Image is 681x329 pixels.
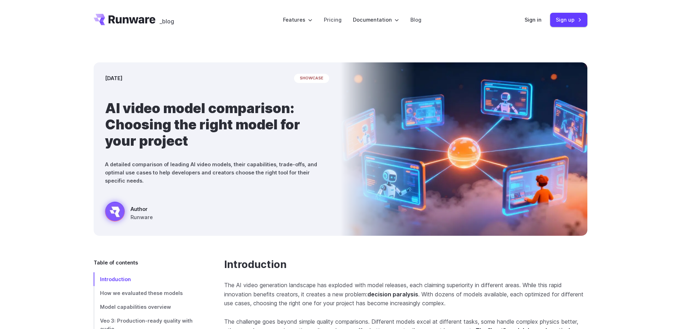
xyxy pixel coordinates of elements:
span: Table of contents [94,258,138,267]
p: A detailed comparison of leading AI video models, their capabilities, trade-offs, and optimal use... [105,160,329,185]
a: Blog [410,16,421,24]
h1: AI video model comparison: Choosing the right model for your project [105,100,329,149]
span: Runware [131,213,153,221]
time: [DATE] [105,74,122,82]
label: Features [283,16,312,24]
a: Pricing [324,16,342,24]
a: Introduction [94,272,201,286]
a: How we evaluated these models [94,286,201,300]
a: Model capabilities overview [94,300,201,314]
span: showcase [294,74,329,83]
a: Futuristic network of glowing screens showing robots and a person connected to a central digital ... [105,202,153,224]
span: _blog [160,18,174,24]
a: Sign in [525,16,542,24]
span: Introduction [100,276,131,282]
label: Documentation [353,16,399,24]
p: The AI video generation landscape has exploded with model releases, each claiming superiority in ... [224,281,587,308]
img: Futuristic network of glowing screens showing robots and a person connected to a central digital ... [340,62,587,236]
a: Sign up [550,13,587,27]
span: Model capabilities overview [100,304,171,310]
a: _blog [160,14,174,25]
strong: decision paralysis [367,291,418,298]
span: Author [131,205,153,213]
span: How we evaluated these models [100,290,183,296]
a: Go to / [94,14,155,25]
a: Introduction [224,258,287,271]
